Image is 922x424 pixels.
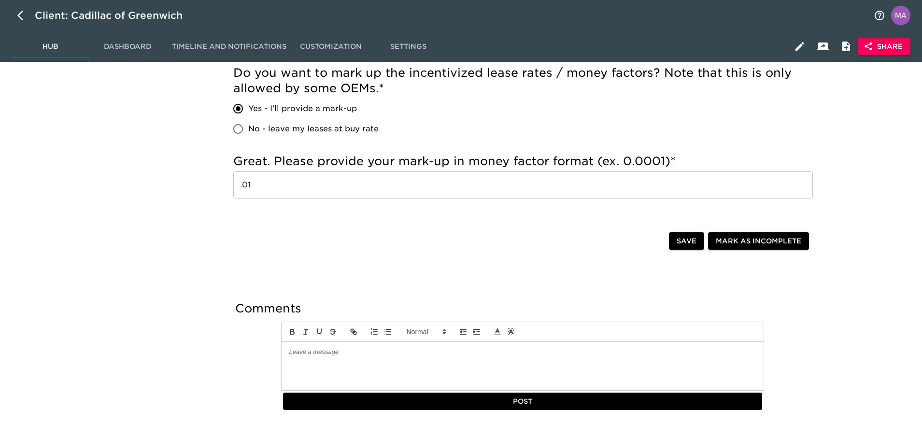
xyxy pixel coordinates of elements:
span: No - leave my leases at buy rate [248,123,379,135]
h5: Great. Please provide your mark-up in money factor format (ex. 0.0001) [233,154,813,169]
button: Mark as Incomplete [708,232,809,250]
span: Save [677,235,696,247]
img: Profile [891,6,910,25]
h5: Comments [235,301,811,316]
button: Save [669,232,704,250]
span: Hub [17,41,83,53]
span: Share [865,41,903,53]
span: Yes - I'll provide a mark-up [248,103,357,114]
button: Internal Notes and Comments [835,35,858,58]
span: Customization [298,41,364,53]
button: Client View [811,35,835,58]
button: notifications [868,4,891,27]
button: Share [858,38,910,56]
span: Post [287,396,758,408]
button: Post [283,393,762,410]
span: Settings [375,41,441,53]
span: Mark as Incomplete [716,235,801,247]
button: Edit Hub [788,35,811,58]
div: Client: Cadillac of Greenwich [35,8,196,23]
h5: Do you want to mark up the incentivized lease rates / money factors? Note that this is only allow... [233,65,813,96]
span: Timeline and Notifications [172,41,286,53]
span: Dashboard [95,41,160,53]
